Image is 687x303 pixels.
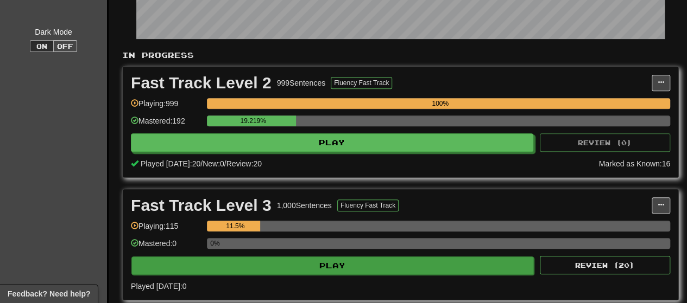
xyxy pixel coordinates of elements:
button: Fluency Fast Track [337,199,399,211]
div: Fast Track Level 3 [131,197,272,214]
div: 1,000 Sentences [277,200,332,211]
p: In Progress [122,50,679,61]
button: On [30,40,54,52]
button: Off [53,40,77,52]
span: Played [DATE]: 20 [141,159,200,168]
span: Review: 20 [226,159,262,168]
div: 11.5% [210,221,260,231]
div: Fast Track Level 2 [131,75,272,91]
span: Played [DATE]: 0 [131,282,186,291]
button: Play [131,256,534,275]
div: Marked as Known: 16 [598,158,670,169]
div: 100% [210,98,670,109]
div: Mastered: 0 [131,238,201,256]
span: / [200,159,203,168]
div: Dark Mode [8,27,99,37]
span: Open feedback widget [8,288,90,299]
button: Play [131,133,533,152]
div: 19.219% [210,115,296,126]
div: Mastered: 192 [131,115,201,133]
div: Playing: 999 [131,98,201,116]
div: 999 Sentences [277,78,326,88]
button: Review (20) [540,256,670,274]
span: New: 0 [203,159,224,168]
button: Fluency Fast Track [331,77,392,89]
span: / [224,159,226,168]
div: Playing: 115 [131,221,201,238]
button: Review (0) [540,133,670,152]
